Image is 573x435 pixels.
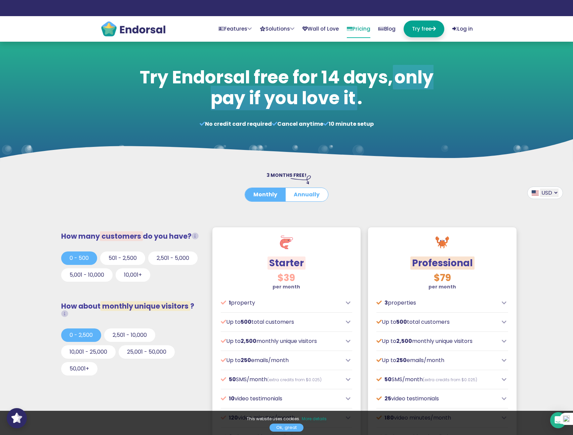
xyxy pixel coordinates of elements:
[192,233,199,240] i: Total customers from whom you request testimonials/reviews.
[384,375,392,383] span: 50
[136,67,437,109] h1: Try Endorsal free for 14 days, .
[100,251,145,265] button: 501 - 2,500
[404,21,444,37] a: Try free
[61,232,200,240] h3: How many do you have?
[428,283,456,290] strong: per month
[302,21,339,37] a: Wall of Love
[241,337,256,345] span: 2,500
[376,375,498,384] p: SMS/month
[61,362,97,375] button: 50,001+
[211,65,434,110] span: only pay if you love it
[396,356,407,364] span: 250
[376,337,498,345] p: Up to monthly unique visitors
[61,345,116,359] button: 10,001 - 25,000
[291,175,311,184] img: arrow-right-down.svg
[100,231,143,241] span: customers
[241,318,251,326] span: 500
[376,318,498,326] p: Up to total customers
[384,395,391,402] span: 25
[104,328,155,342] button: 2,501 - 10,000
[267,377,322,383] span: (extra credits from $0.025)
[241,356,251,364] span: 250
[267,172,306,179] span: 3 MONTHS FREE!
[550,412,566,428] div: Open Intercom Messenger
[396,318,407,326] span: 500
[396,337,412,345] span: 2,500
[384,299,388,307] span: 3
[221,395,342,403] p: video testimonials
[119,345,175,359] button: 25,001 - 50,000
[260,21,294,37] a: Solutions
[245,188,286,201] button: Monthly
[423,377,477,383] span: (extra credits from $0.025)
[452,21,473,37] a: Log in
[148,251,198,265] button: 2,501 - 5,000
[273,283,300,290] strong: per month
[376,299,498,307] p: properties
[61,328,101,342] button: 0 - 2,500
[229,299,231,307] span: 1
[347,21,370,38] a: Pricing
[221,356,342,364] p: Up to emails/month
[376,395,498,403] p: video testimonials
[221,299,342,307] p: property
[229,375,236,383] span: 50
[436,236,449,249] img: crab.svg
[136,120,437,128] p: No credit card required Cancel anytime 10 minute setup
[302,416,327,422] a: More details
[218,21,252,37] a: Features
[410,256,475,270] span: Professional
[268,256,305,270] span: Starter
[100,21,166,37] img: endorsal-logo@2x.png
[221,318,342,326] p: Up to total customers
[61,251,97,265] button: 0 - 500
[221,375,342,384] p: SMS/month
[116,268,150,282] button: 10,001+
[434,271,451,284] span: $79
[378,21,396,37] a: Blog
[61,268,113,282] button: 5,001 - 10,000
[7,416,566,422] p: This website uses cookies.
[285,188,328,201] button: Annually
[280,236,293,249] img: shrimp.svg
[278,271,295,284] span: $39
[229,395,235,402] span: 10
[221,337,342,345] p: Up to monthly unique visitors
[61,310,68,317] i: Unique visitors that view our social proof tools (widgets, FOMO popups or Wall of Love) on your w...
[270,424,303,432] a: Ok, great
[61,302,200,317] h3: How about ?
[376,356,498,364] p: Up to emails/month
[100,301,190,311] span: monthly unique visitors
